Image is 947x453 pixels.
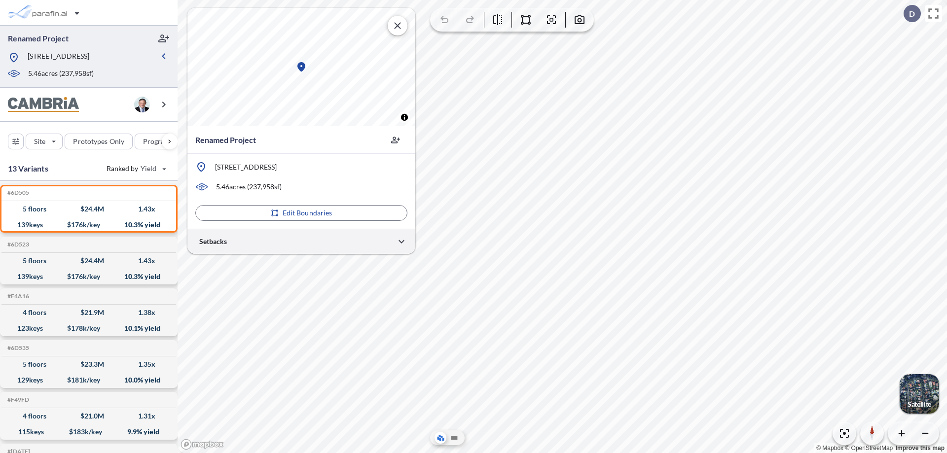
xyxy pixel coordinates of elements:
[195,134,256,146] p: Renamed Project
[900,374,939,414] img: Switcher Image
[5,189,29,196] h5: Click to copy the code
[900,374,939,414] button: Switcher ImageSatellite
[5,293,29,300] h5: Click to copy the code
[65,134,133,149] button: Prototypes Only
[135,134,188,149] button: Program
[215,162,277,172] p: [STREET_ADDRESS]
[8,33,69,44] p: Renamed Project
[909,9,915,18] p: D
[181,439,224,450] a: Mapbox homepage
[143,137,171,146] p: Program
[28,51,89,64] p: [STREET_ADDRESS]
[295,61,307,73] div: Map marker
[73,137,124,146] p: Prototypes Only
[283,208,332,218] p: Edit Boundaries
[34,137,45,146] p: Site
[99,161,173,176] button: Ranked by Yield
[141,164,157,174] span: Yield
[5,345,29,351] h5: Click to copy the code
[5,241,29,248] h5: Click to copy the code
[195,205,407,221] button: Edit Boundaries
[26,134,63,149] button: Site
[816,445,843,452] a: Mapbox
[187,8,415,126] canvas: Map
[5,396,29,403] h5: Click to copy the code
[908,400,931,408] p: Satellite
[216,182,282,192] p: 5.46 acres ( 237,958 sf)
[399,111,410,123] button: Toggle attribution
[448,432,460,444] button: Site Plan
[8,163,48,174] p: 13 Variants
[435,432,446,444] button: Aerial View
[8,97,79,112] img: BrandImage
[845,445,893,452] a: OpenStreetMap
[401,112,407,123] span: Toggle attribution
[134,97,150,112] img: user logo
[28,69,94,79] p: 5.46 acres ( 237,958 sf)
[896,445,945,452] a: Improve this map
